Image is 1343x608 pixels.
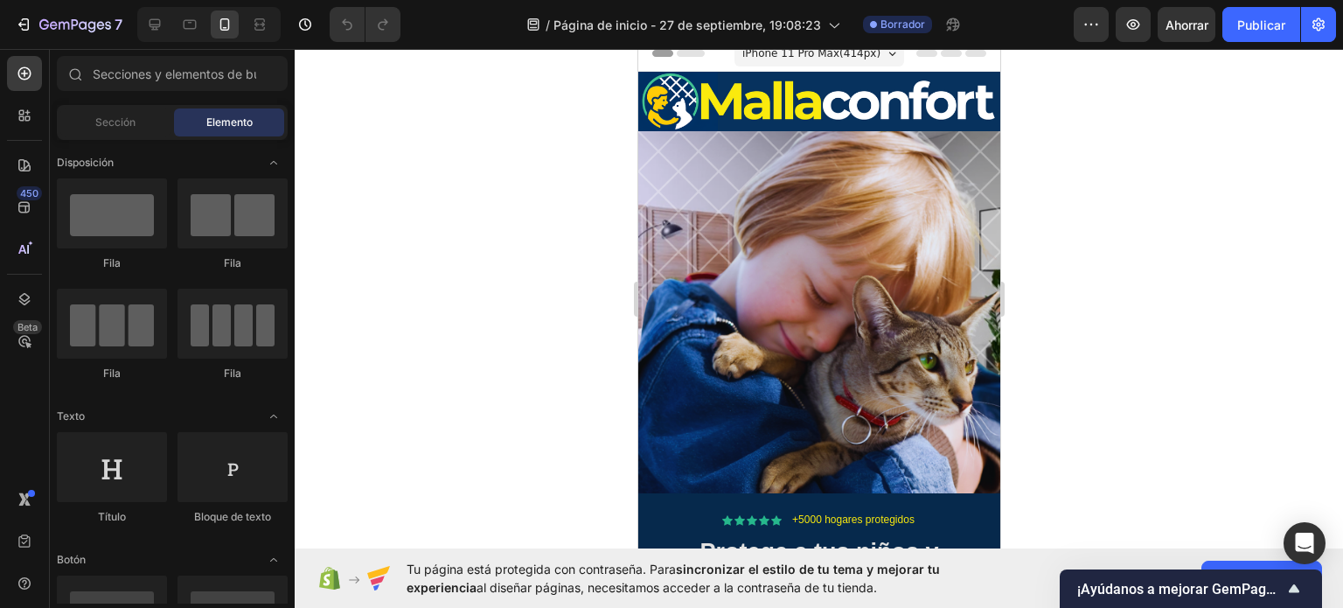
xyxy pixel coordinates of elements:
font: Página de inicio - 27 de septiembre, 19:08:23 [553,17,821,32]
p: +5000 hogares protegidos [154,465,276,479]
button: Publicar [1222,7,1300,42]
input: Secciones y elementos de búsqueda [57,56,288,91]
font: Ahorrar [1166,17,1208,32]
font: 450 [20,187,38,199]
font: Texto [57,409,85,423]
iframe: Área de diseño [638,49,1000,549]
font: 7 [115,16,122,33]
img: tab_domain_overview_orange.svg [70,101,84,115]
font: Fila [224,256,241,269]
font: ¡Ayúdanos a mejorar GemPages! [1077,581,1284,598]
font: al diseñar páginas, necesitamos acceder a la contraseña de tu tienda. [477,580,877,595]
font: Fila [103,367,121,380]
font: Fila [224,367,241,380]
font: Bloque de texto [194,510,271,523]
font: Sección [95,115,136,129]
font: Título [98,510,126,523]
img: tab_keywords_by_traffic_grey.svg [179,101,193,115]
font: Palabras clave [198,102,271,115]
font: versión [49,28,85,41]
font: Beta [17,321,38,333]
div: Deshacer/Rehacer [330,7,400,42]
div: Abrir Intercom Messenger [1284,522,1326,564]
font: 4.0.25 [85,28,115,41]
img: website_grey.svg [28,45,42,59]
button: Mostrar encuesta - ¡Ayúdanos a mejorar GemPages! [1077,578,1305,599]
strong: Protege a tus niños y mascotas de caídas en balcones y ventanas. [52,490,310,577]
font: Elemento [206,115,253,129]
font: Borrador [880,17,925,31]
font: Botón [57,553,86,566]
span: Abrir palanca [260,546,288,574]
span: Abrir palanca [260,402,288,430]
img: logo_orange.svg [28,28,42,42]
font: Fila [103,256,121,269]
button: Ahorrar [1158,7,1215,42]
font: Disposición [57,156,114,169]
font: Publicar [1237,17,1285,32]
font: Dominio: [DOMAIN_NAME] [45,45,196,59]
span: Abrir palanca [260,149,288,177]
font: / [546,17,550,32]
button: 7 [7,7,130,42]
button: Permitir acceso [1201,561,1322,596]
font: Tu página está protegida con contraseña. Para [407,562,676,577]
font: Dominio [89,102,131,115]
